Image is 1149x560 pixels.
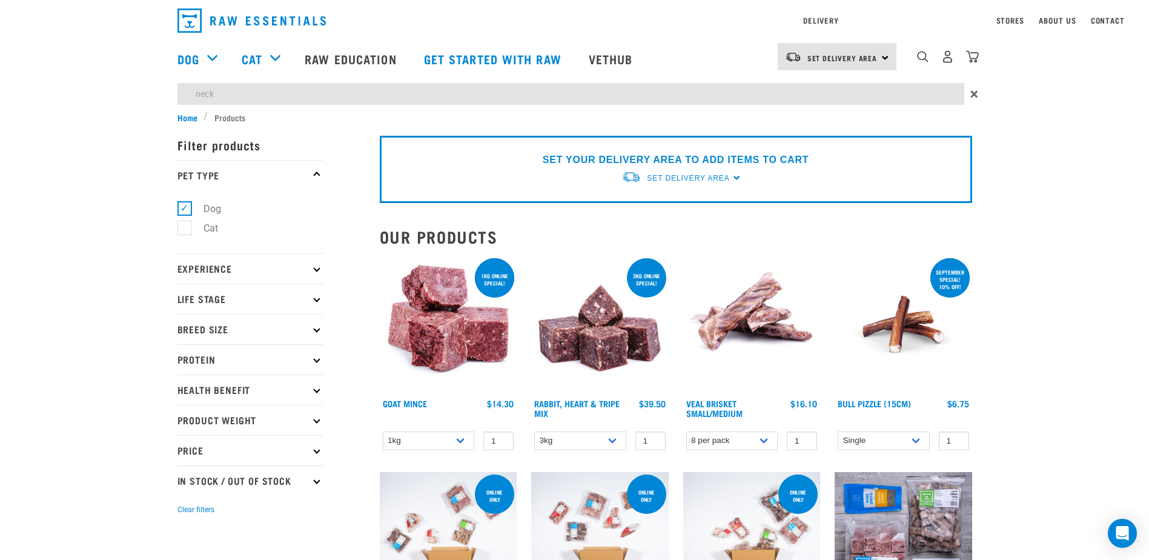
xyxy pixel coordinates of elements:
label: Dog [184,201,226,216]
span: Set Delivery Area [647,174,729,182]
a: Stores [996,18,1025,22]
a: Goat Mince [383,401,427,405]
img: user.png [941,50,954,63]
a: Home [177,111,204,124]
p: Experience [177,253,323,284]
label: Cat [184,221,223,236]
a: Get started with Raw [412,35,577,83]
img: 1175 Rabbit Heart Tripe Mix 01 [531,256,669,393]
input: 1 [787,432,817,450]
div: Online Only [475,483,514,508]
a: Contact [1091,18,1125,22]
img: home-icon-1@2x.png [917,51,929,62]
a: About Us [1039,18,1076,22]
img: van-moving.png [785,52,801,62]
span: × [970,83,978,105]
div: $14.30 [487,399,514,408]
p: Health Benefit [177,375,323,405]
img: 1207 Veal Brisket 4pp 01 [683,256,821,393]
input: Search... [177,83,964,105]
div: Online Only [778,483,818,508]
input: 1 [635,432,666,450]
div: 3kg online special! [627,267,666,292]
div: $16.10 [790,399,817,408]
a: Rabbit, Heart & Tripe Mix [534,401,620,415]
nav: dropdown navigation [168,4,982,38]
p: Pet Type [177,160,323,190]
span: Set Delivery Area [807,56,878,60]
div: September special! 10% off! [930,263,970,296]
p: SET YOUR DELIVERY AREA TO ADD ITEMS TO CART [543,153,809,167]
div: Open Intercom Messenger [1108,519,1137,548]
img: home-icon@2x.png [966,50,979,63]
div: $6.75 [947,399,969,408]
p: Product Weight [177,405,323,435]
a: Vethub [577,35,648,83]
button: Clear filters [177,504,214,515]
a: Raw Education [293,35,411,83]
p: In Stock / Out Of Stock [177,465,323,496]
p: Life Stage [177,284,323,314]
p: Price [177,435,323,465]
img: 1077 Wild Goat Mince 01 [380,256,517,393]
img: Raw Essentials Logo [177,8,326,33]
div: $39.50 [639,399,666,408]
a: Delivery [803,18,838,22]
img: van-moving.png [621,171,641,184]
h2: Our Products [380,227,972,246]
p: Breed Size [177,314,323,344]
input: 1 [483,432,514,450]
nav: breadcrumbs [177,111,972,124]
div: Online Only [627,483,666,508]
div: 1kg online special! [475,267,514,292]
img: Bull Pizzle [835,256,972,393]
a: Veal Brisket Small/Medium [686,401,743,415]
a: Dog [177,50,199,68]
a: Bull Pizzle (15cm) [838,401,911,405]
p: Filter products [177,130,323,160]
input: 1 [939,432,969,450]
span: Home [177,111,197,124]
a: Cat [242,50,262,68]
p: Protein [177,344,323,375]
